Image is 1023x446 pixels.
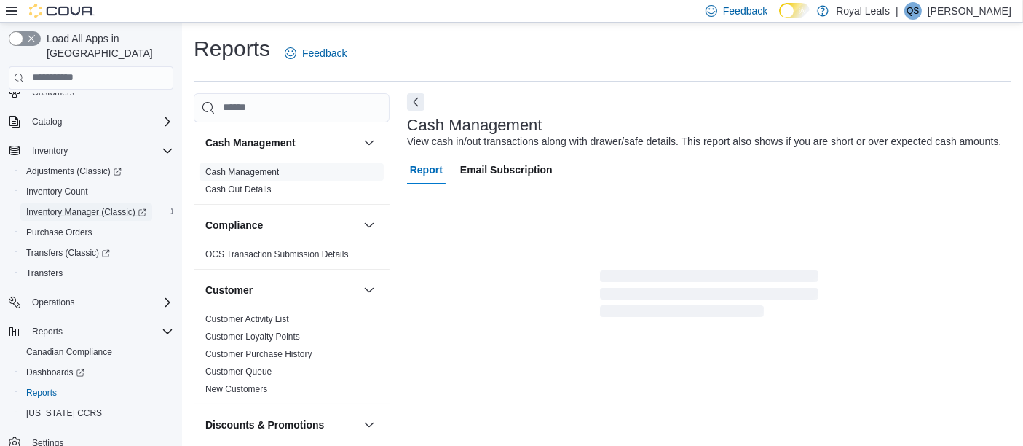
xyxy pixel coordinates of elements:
[20,244,173,262] span: Transfers (Classic)
[836,2,890,20] p: Royal Leafs
[205,313,289,325] span: Customer Activity List
[205,184,272,195] a: Cash Out Details
[896,2,898,20] p: |
[205,166,279,178] span: Cash Management
[26,83,173,101] span: Customers
[205,218,263,232] h3: Compliance
[26,227,92,238] span: Purchase Orders
[205,283,358,297] button: Customer
[907,2,919,20] span: QS
[20,404,108,422] a: [US_STATE] CCRS
[20,224,173,241] span: Purchase Orders
[205,167,279,177] a: Cash Management
[26,407,102,419] span: [US_STATE] CCRS
[15,243,179,263] a: Transfers (Classic)
[26,113,68,130] button: Catalog
[779,3,810,18] input: Dark Mode
[3,321,179,342] button: Reports
[32,326,63,337] span: Reports
[26,387,57,399] span: Reports
[20,384,63,402] a: Reports
[20,163,127,180] a: Adjustments (Classic)
[15,161,179,181] a: Adjustments (Classic)
[41,31,173,60] span: Load All Apps in [GEOGRAPHIC_DATA]
[205,218,358,232] button: Compliance
[410,155,443,184] span: Report
[205,383,267,395] span: New Customers
[20,244,116,262] a: Transfers (Classic)
[15,342,179,362] button: Canadian Compliance
[205,367,272,377] a: Customer Queue
[26,267,63,279] span: Transfers
[205,249,349,260] span: OCS Transaction Submission Details
[779,18,780,19] span: Dark Mode
[26,206,146,218] span: Inventory Manager (Classic)
[20,364,90,381] a: Dashboards
[15,383,179,403] button: Reports
[15,181,179,202] button: Inventory Count
[205,283,253,297] h3: Customer
[3,141,179,161] button: Inventory
[15,362,179,383] a: Dashboards
[20,183,173,200] span: Inventory Count
[194,246,390,269] div: Compliance
[205,314,289,324] a: Customer Activity List
[26,142,74,160] button: Inventory
[205,418,324,432] h3: Discounts & Promotions
[15,403,179,423] button: [US_STATE] CCRS
[600,273,818,320] span: Loading
[20,163,173,180] span: Adjustments (Classic)
[26,165,122,177] span: Adjustments (Classic)
[15,222,179,243] button: Purchase Orders
[360,416,378,434] button: Discounts & Promotions
[20,404,173,422] span: Washington CCRS
[20,343,118,361] a: Canadian Compliance
[15,202,179,222] a: Inventory Manager (Classic)
[20,384,173,402] span: Reports
[26,84,80,101] a: Customers
[302,46,347,60] span: Feedback
[360,281,378,299] button: Customer
[205,348,312,360] span: Customer Purchase History
[3,82,179,103] button: Customers
[32,87,74,98] span: Customers
[3,111,179,132] button: Catalog
[407,117,542,134] h3: Cash Management
[20,224,98,241] a: Purchase Orders
[723,4,767,18] span: Feedback
[32,145,68,157] span: Inventory
[194,34,270,63] h1: Reports
[205,249,349,259] a: OCS Transaction Submission Details
[205,418,358,432] button: Discounts & Promotions
[26,186,88,197] span: Inventory Count
[26,247,110,259] span: Transfers (Classic)
[32,116,62,128] span: Catalog
[928,2,1011,20] p: [PERSON_NAME]
[26,142,173,160] span: Inventory
[20,265,68,282] a: Transfers
[26,323,173,340] span: Reports
[26,294,81,311] button: Operations
[205,136,296,150] h3: Cash Management
[20,203,152,221] a: Inventory Manager (Classic)
[194,163,390,204] div: Cash Management
[205,384,267,394] a: New Customers
[407,134,1002,149] div: View cash in/out transactions along with drawer/safe details. This report also shows if you are s...
[194,310,390,404] div: Customer
[29,4,95,18] img: Cova
[32,297,75,308] span: Operations
[26,294,173,311] span: Operations
[205,184,272,195] span: Cash Out Details
[15,263,179,283] button: Transfers
[904,2,922,20] div: Qadeer Shah
[205,349,312,359] a: Customer Purchase History
[20,364,173,381] span: Dashboards
[407,93,424,111] button: Next
[26,346,112,358] span: Canadian Compliance
[460,155,553,184] span: Email Subscription
[205,332,300,342] a: Customer Loyalty Points
[20,203,173,221] span: Inventory Manager (Classic)
[360,134,378,152] button: Cash Management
